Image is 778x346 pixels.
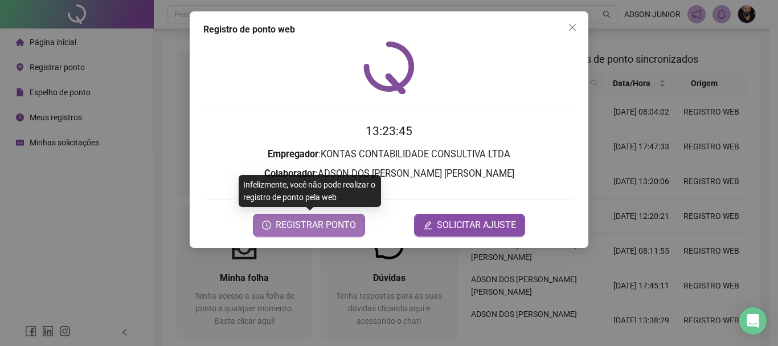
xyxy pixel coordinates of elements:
[253,214,365,237] button: REGISTRAR PONTO
[262,221,271,230] span: clock-circle
[423,221,432,230] span: edit
[203,147,575,162] h3: : KONTAS CONTABILIDADE CONSULTIVA LTDA
[437,218,516,232] span: SOLICITAR AJUSTE
[563,18,582,36] button: Close
[363,41,415,94] img: QRPoint
[239,175,381,207] div: Infelizmente, você não pode realizar o registro de ponto pela web
[264,168,316,179] strong: Colaborador
[203,23,575,36] div: Registro de ponto web
[268,149,318,160] strong: Empregador
[366,124,412,138] time: 13:23:45
[568,23,577,32] span: close
[276,218,356,232] span: REGISTRAR PONTO
[414,214,525,237] button: editSOLICITAR AJUSTE
[203,166,575,181] h3: : ADSON DOS [PERSON_NAME] [PERSON_NAME]
[739,307,767,335] div: Open Intercom Messenger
